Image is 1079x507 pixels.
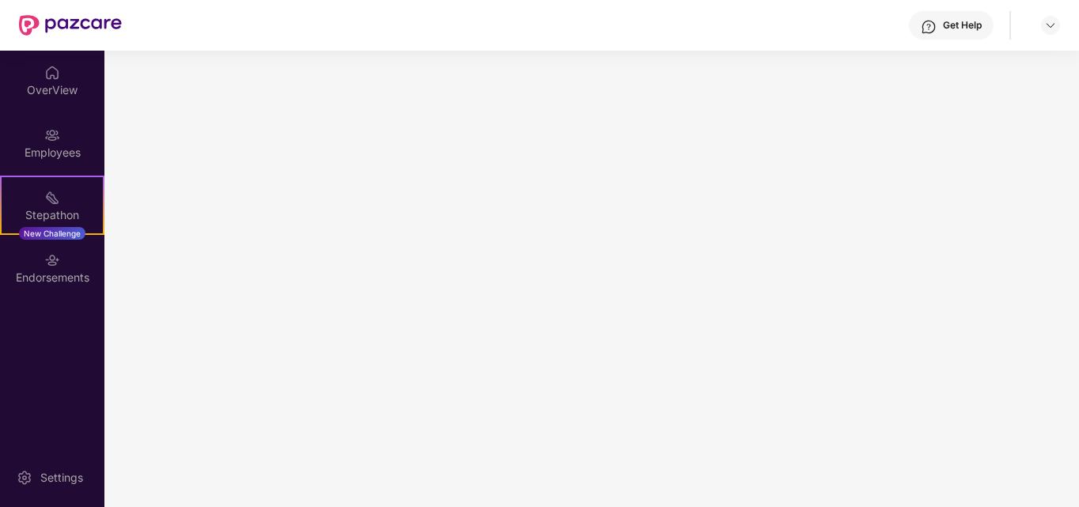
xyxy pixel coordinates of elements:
[2,207,103,223] div: Stepathon
[44,252,60,268] img: svg+xml;base64,PHN2ZyBpZD0iRW5kb3JzZW1lbnRzIiB4bWxucz0iaHR0cDovL3d3dy53My5vcmcvMjAwMC9zdmciIHdpZH...
[19,227,85,240] div: New Challenge
[36,470,88,486] div: Settings
[19,15,122,36] img: New Pazcare Logo
[44,190,60,206] img: svg+xml;base64,PHN2ZyB4bWxucz0iaHR0cDovL3d3dy53My5vcmcvMjAwMC9zdmciIHdpZHRoPSIyMSIgaGVpZ2h0PSIyMC...
[44,127,60,143] img: svg+xml;base64,PHN2ZyBpZD0iRW1wbG95ZWVzIiB4bWxucz0iaHR0cDovL3d3dy53My5vcmcvMjAwMC9zdmciIHdpZHRoPS...
[943,19,982,32] div: Get Help
[44,65,60,81] img: svg+xml;base64,PHN2ZyBpZD0iSG9tZSIgeG1sbnM9Imh0dHA6Ly93d3cudzMub3JnLzIwMDAvc3ZnIiB3aWR0aD0iMjAiIG...
[17,470,32,486] img: svg+xml;base64,PHN2ZyBpZD0iU2V0dGluZy0yMHgyMCIgeG1sbnM9Imh0dHA6Ly93d3cudzMub3JnLzIwMDAvc3ZnIiB3aW...
[921,19,937,35] img: svg+xml;base64,PHN2ZyBpZD0iSGVscC0zMngzMiIgeG1sbnM9Imh0dHA6Ly93d3cudzMub3JnLzIwMDAvc3ZnIiB3aWR0aD...
[1044,19,1057,32] img: svg+xml;base64,PHN2ZyBpZD0iRHJvcGRvd24tMzJ4MzIiIHhtbG5zPSJodHRwOi8vd3d3LnczLm9yZy8yMDAwL3N2ZyIgd2...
